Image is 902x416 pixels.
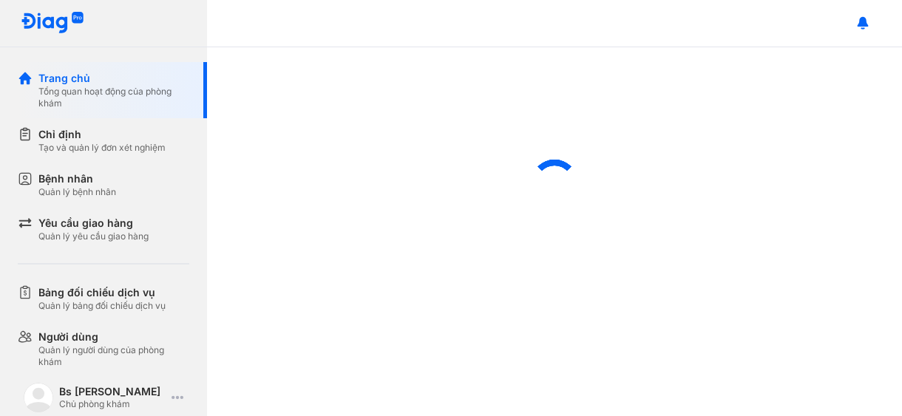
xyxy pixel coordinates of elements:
div: Tổng quan hoạt động của phòng khám [38,86,189,109]
div: Chủ phòng khám [59,398,166,410]
div: Trang chủ [38,71,189,86]
div: Bs [PERSON_NAME] [59,385,166,398]
div: Bảng đối chiếu dịch vụ [38,285,166,300]
div: Yêu cầu giao hàng [38,216,149,231]
div: Bệnh nhân [38,171,116,186]
div: Tạo và quản lý đơn xét nghiệm [38,142,166,154]
div: Quản lý yêu cầu giao hàng [38,231,149,242]
div: Chỉ định [38,127,166,142]
div: Người dùng [38,330,189,344]
div: Quản lý bệnh nhân [38,186,116,198]
img: logo [24,383,53,412]
img: logo [21,12,84,35]
div: Quản lý người dùng của phòng khám [38,344,189,368]
div: Quản lý bảng đối chiếu dịch vụ [38,300,166,312]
